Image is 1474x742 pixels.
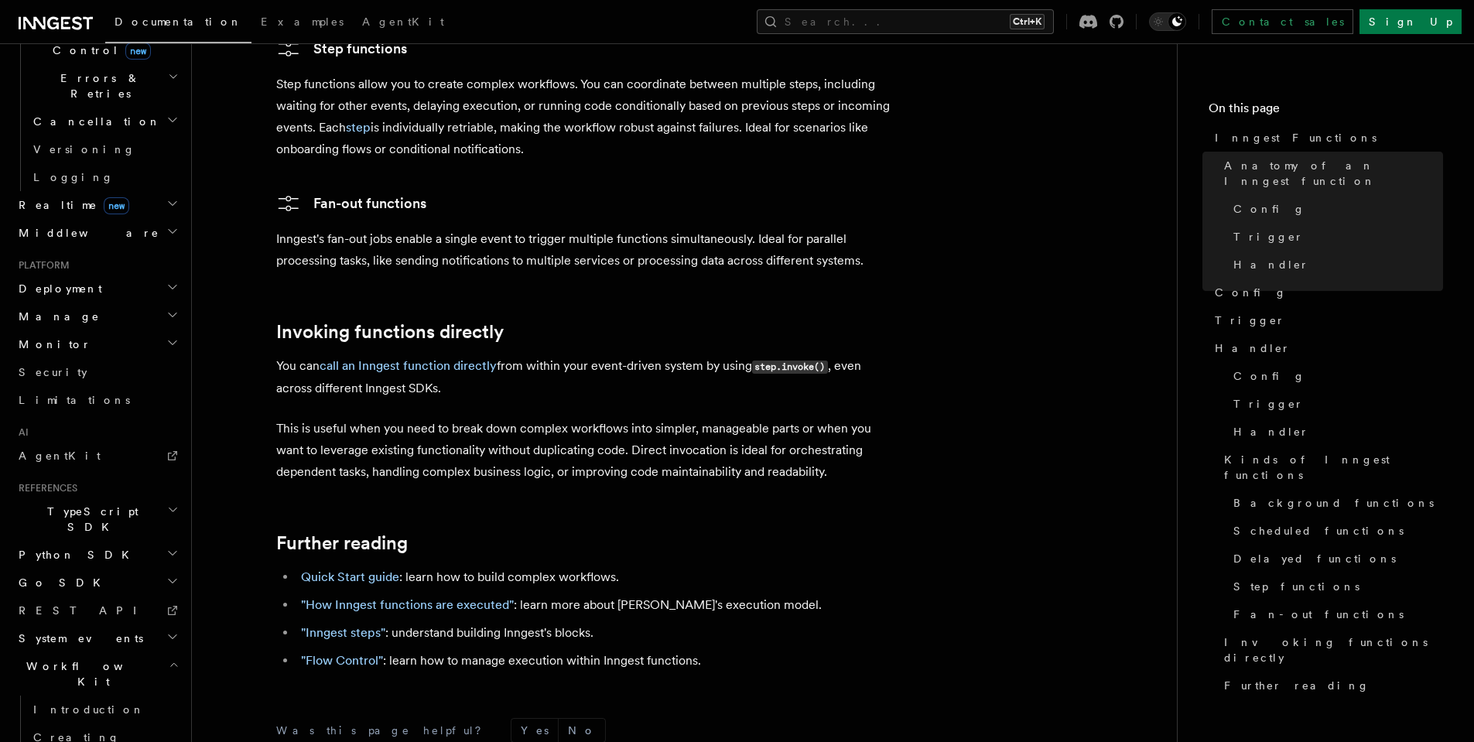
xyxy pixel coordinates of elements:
a: Logging [27,163,182,191]
span: Realtime [12,197,129,213]
a: Handler [1209,334,1443,362]
a: Config [1209,279,1443,306]
span: Versioning [33,143,135,156]
span: References [12,482,77,494]
span: Logging [33,171,114,183]
a: Introduction [27,696,182,723]
a: Further reading [1218,672,1443,699]
span: Handler [1215,340,1291,356]
a: Contact sales [1212,9,1353,34]
a: Fan-out functions [1227,600,1443,628]
button: Cancellation [27,108,182,135]
span: Security [19,366,87,378]
a: Handler [1227,418,1443,446]
a: Further reading [276,532,408,554]
span: Documentation [115,15,242,28]
a: Anatomy of an Inngest function [1218,152,1443,195]
button: Toggle dark mode [1149,12,1186,31]
span: Fan-out functions [1233,607,1404,622]
p: Step functions allow you to create complex workflows. You can coordinate between multiple steps, ... [276,74,895,160]
a: Examples [251,5,353,42]
button: Yes [511,719,558,742]
a: Security [12,358,182,386]
a: Invoking functions directly [276,321,504,343]
span: Background functions [1233,495,1434,511]
a: Invoking functions directly [1218,628,1443,672]
span: Handler [1233,257,1309,272]
a: "Flow Control" [301,653,383,668]
span: Trigger [1233,229,1304,244]
span: Cancellation [27,114,161,129]
span: Manage [12,309,100,324]
button: Manage [12,303,182,330]
span: Go SDK [12,575,110,590]
a: Config [1227,195,1443,223]
button: Realtimenew [12,191,182,219]
h4: On this page [1209,99,1443,124]
button: Deployment [12,275,182,303]
a: Step functions [276,36,407,61]
a: AgentKit [12,442,182,470]
a: Trigger [1209,306,1443,334]
a: step [346,120,371,135]
kbd: Ctrl+K [1010,14,1045,29]
a: Sign Up [1359,9,1462,34]
li: : understand building Inngest's blocks. [296,622,895,644]
span: AgentKit [19,450,101,462]
button: Middleware [12,219,182,247]
li: : learn how to manage execution within Inngest functions. [296,650,895,672]
p: Inngest's fan-out jobs enable a single event to trigger multiple functions simultaneously. Ideal ... [276,228,895,272]
button: Monitor [12,330,182,358]
a: Trigger [1227,223,1443,251]
span: Further reading [1224,678,1370,693]
span: Trigger [1233,396,1304,412]
span: Kinds of Inngest functions [1224,452,1443,483]
span: Python SDK [12,547,139,562]
button: Search...Ctrl+K [757,9,1054,34]
a: Limitations [12,386,182,414]
button: System events [12,624,182,652]
span: AgentKit [362,15,444,28]
a: Delayed functions [1227,545,1443,573]
button: No [559,719,605,742]
a: Config [1227,362,1443,390]
span: Errors & Retries [27,70,168,101]
span: Introduction [33,703,145,716]
span: Config [1233,201,1305,217]
span: System events [12,631,143,646]
a: Versioning [27,135,182,163]
a: Scheduled functions [1227,517,1443,545]
span: Platform [12,259,70,272]
span: Inngest Functions [1215,130,1377,145]
span: Config [1215,285,1287,300]
span: Handler [1233,424,1309,439]
span: Trigger [1215,313,1285,328]
p: Was this page helpful? [276,723,492,738]
span: Deployment [12,281,102,296]
p: This is useful when you need to break down complex workflows into simpler, manageable parts or wh... [276,418,895,483]
span: TypeScript SDK [12,504,167,535]
a: Fan-out functions [276,191,426,216]
button: Errors & Retries [27,64,182,108]
button: Python SDK [12,541,182,569]
code: step.invoke() [752,361,828,374]
span: Middleware [12,225,159,241]
a: Inngest Functions [1209,124,1443,152]
span: Invoking functions directly [1224,634,1443,665]
button: TypeScript SDK [12,498,182,541]
a: Step functions [1227,573,1443,600]
button: Workflow Kit [12,652,182,696]
span: Config [1233,368,1305,384]
a: "How Inngest functions are executed" [301,597,514,612]
span: Monitor [12,337,91,352]
span: Limitations [19,394,130,406]
a: "Inngest steps" [301,625,385,640]
span: Anatomy of an Inngest function [1224,158,1443,189]
span: AI [12,426,29,439]
li: : learn more about [PERSON_NAME]'s execution model. [296,594,895,616]
p: You can from within your event-driven system by using , even across different Inngest SDKs. [276,355,895,399]
button: Go SDK [12,569,182,597]
span: new [104,197,129,214]
span: REST API [19,604,150,617]
a: Documentation [105,5,251,43]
